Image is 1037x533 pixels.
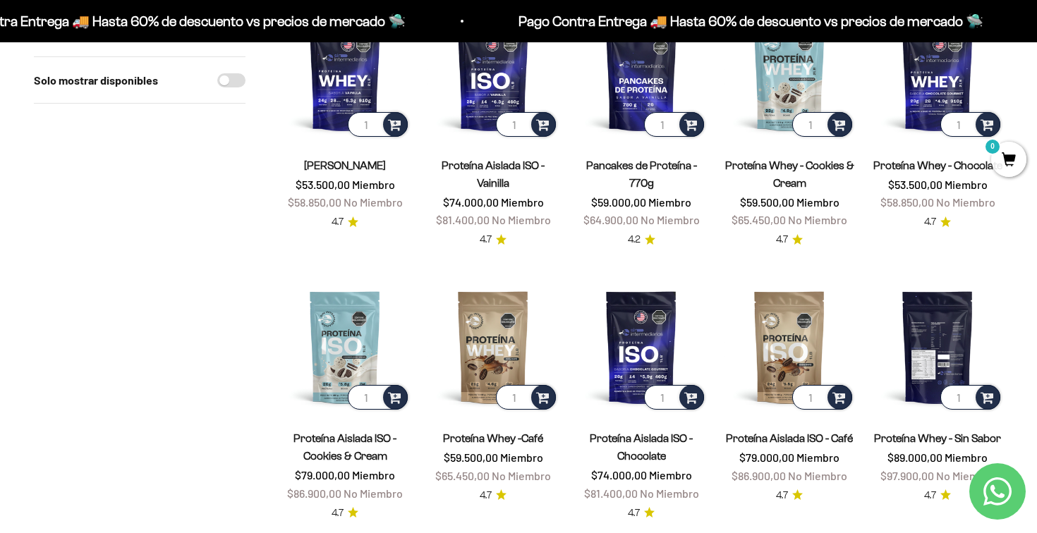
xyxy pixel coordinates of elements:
img: Proteína Whey - Sin Sabor [872,281,1003,412]
span: $74.000,00 [443,195,499,209]
a: Proteína Whey - Cookies & Cream [725,159,854,189]
span: No Miembro [344,486,403,500]
span: 4.7 [480,232,492,247]
a: Proteína Aislada ISO - Vainilla [442,159,545,189]
span: No Miembro [788,469,847,482]
a: 4.74.7 de 5.0 estrellas [924,488,951,503]
a: 4.74.7 de 5.0 estrellas [332,506,358,521]
span: Miembro [945,178,988,191]
a: 4.74.7 de 5.0 estrellas [924,214,951,230]
span: Miembro [649,468,692,482]
span: No Miembro [788,213,847,226]
span: $65.450,00 [435,469,490,482]
span: $79.000,00 [295,468,350,482]
span: 4.7 [332,214,344,230]
span: Miembro [945,451,988,464]
a: Proteína Whey - Chocolate [873,159,1002,171]
span: 4.7 [628,506,640,521]
span: 4.7 [924,214,936,230]
span: $58.850,00 [880,195,934,209]
span: No Miembro [492,213,551,226]
span: $59.000,00 [591,195,646,209]
span: No Miembro [492,469,551,482]
span: $59.500,00 [740,195,794,209]
span: Miembro [501,195,544,209]
a: Proteína Aislada ISO - Chocolate [590,432,693,462]
span: $86.900,00 [287,486,341,500]
span: No Miembro [936,469,995,482]
a: [PERSON_NAME] [304,159,386,171]
span: $79.000,00 [739,451,794,464]
span: No Miembro [641,213,700,226]
span: $81.400,00 [584,486,638,500]
a: 4.74.7 de 5.0 estrellas [480,232,507,247]
span: Miembro [648,195,691,209]
a: 4.74.7 de 5.0 estrellas [480,488,507,503]
span: Miembro [796,195,839,209]
span: $58.850,00 [288,195,341,209]
a: 4.74.7 de 5.0 estrellas [332,214,358,230]
a: 0 [991,153,1026,169]
span: $97.900,00 [880,469,934,482]
span: Miembro [500,451,543,464]
span: 4.7 [480,488,492,503]
a: Proteína Aislada ISO - Cookies & Cream [293,432,396,462]
span: $74.000,00 [591,468,647,482]
a: 4.24.2 de 5.0 estrellas [628,232,655,247]
span: 4.7 [332,506,344,521]
span: Miembro [352,178,395,191]
span: $53.500,00 [888,178,942,191]
span: No Miembro [640,486,699,500]
label: Solo mostrar disponibles [34,71,158,90]
span: $53.500,00 [296,178,350,191]
span: No Miembro [936,195,995,209]
span: 4.2 [628,232,641,247]
span: $81.400,00 [436,213,490,226]
a: 4.74.7 de 5.0 estrellas [776,488,803,503]
a: Proteína Whey - Sin Sabor [874,432,1001,444]
span: 4.7 [776,488,788,503]
a: 4.74.7 de 5.0 estrellas [628,506,655,521]
span: Miembro [796,451,839,464]
span: $86.900,00 [732,469,786,482]
span: $65.450,00 [732,213,786,226]
a: 4.74.7 de 5.0 estrellas [776,232,803,247]
p: Pago Contra Entrega 🚚 Hasta 60% de descuento vs precios de mercado 🛸 [508,10,973,32]
span: $89.000,00 [887,451,942,464]
a: Proteína Whey -Café [443,432,543,444]
mark: 0 [984,138,1001,155]
a: Proteína Aislada ISO - Café [726,432,853,444]
span: 4.7 [776,232,788,247]
span: 4.7 [924,488,936,503]
span: $64.900,00 [583,213,638,226]
span: $59.500,00 [444,451,498,464]
span: Miembro [352,468,395,482]
a: Pancakes de Proteína - 770g [586,159,697,189]
span: No Miembro [344,195,403,209]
